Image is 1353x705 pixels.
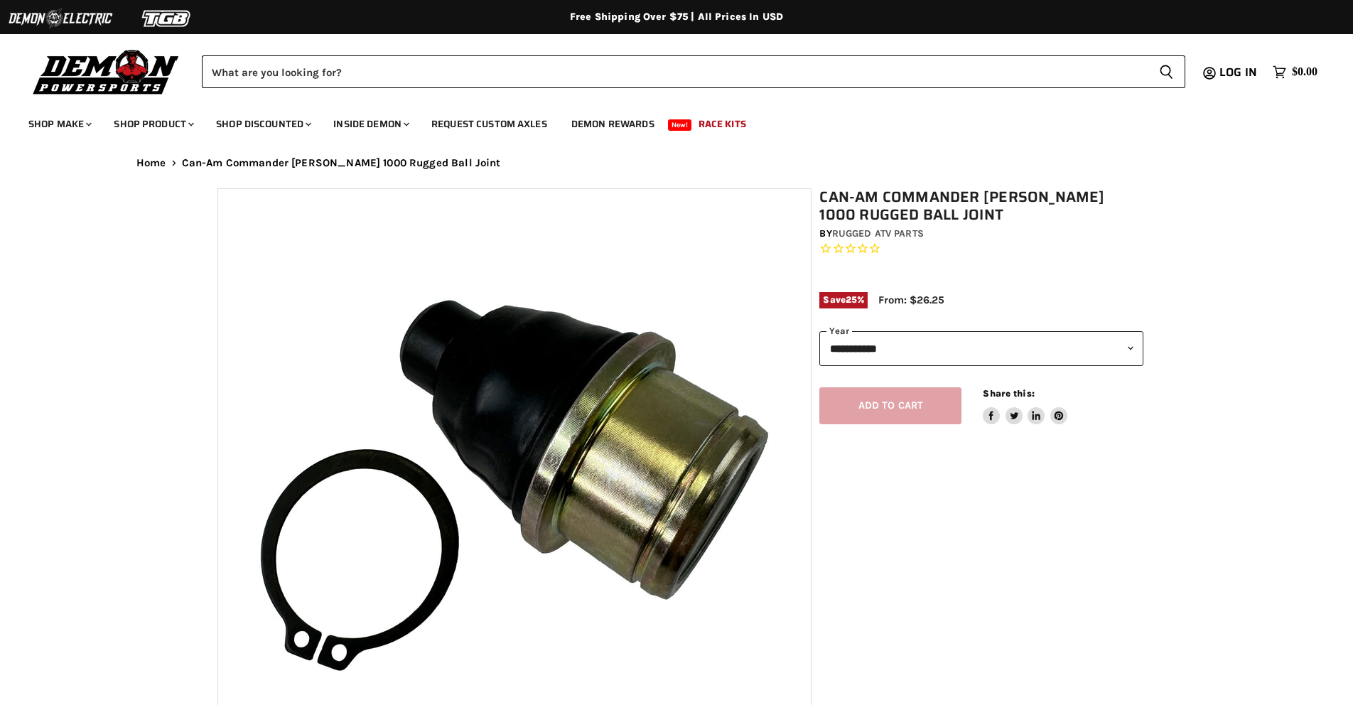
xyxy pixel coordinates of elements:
span: $0.00 [1292,65,1317,79]
select: year [819,331,1143,366]
img: Demon Electric Logo 2 [7,5,114,32]
form: Product [202,55,1185,88]
ul: Main menu [18,104,1314,139]
nav: Breadcrumbs [108,157,1245,169]
a: $0.00 [1266,62,1325,82]
span: From: $26.25 [878,294,944,306]
span: 25 [846,294,857,305]
a: Race Kits [688,109,757,139]
aside: Share this: [983,387,1067,425]
span: Rated 0.0 out of 5 stars 0 reviews [819,242,1143,257]
span: Log in [1219,63,1257,81]
span: Share this: [983,388,1034,399]
img: TGB Logo 2 [114,5,220,32]
a: Shop Product [103,109,203,139]
input: Search [202,55,1148,88]
div: Free Shipping Over $75 | All Prices In USD [108,11,1245,23]
a: Rugged ATV Parts [832,227,924,240]
a: Demon Rewards [561,109,665,139]
span: New! [668,119,692,131]
a: Request Custom Axles [421,109,558,139]
a: Shop Discounted [205,109,320,139]
h1: Can-Am Commander [PERSON_NAME] 1000 Rugged Ball Joint [819,188,1143,224]
span: Can-Am Commander [PERSON_NAME] 1000 Rugged Ball Joint [182,157,501,169]
img: Demon Powersports [28,46,184,97]
div: by [819,226,1143,242]
span: Save % [819,292,868,308]
a: Home [136,157,166,169]
a: Shop Make [18,109,100,139]
a: Log in [1213,66,1266,79]
button: Search [1148,55,1185,88]
a: Inside Demon [323,109,418,139]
